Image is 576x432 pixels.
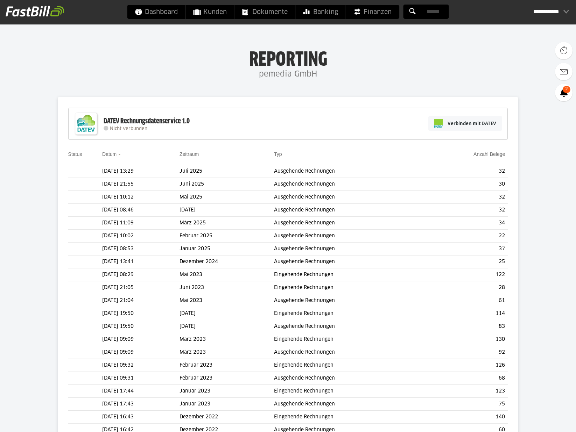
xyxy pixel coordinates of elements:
td: Ausgehende Rechnungen [274,217,423,230]
td: Eingehende Rechnungen [274,307,423,320]
a: Dokumente [235,5,295,19]
td: [DATE] [180,307,274,320]
span: Dokumente [243,5,288,19]
td: [DATE] [180,320,274,333]
td: [DATE] 13:29 [102,165,180,178]
td: [DATE] 09:09 [102,346,180,359]
td: [DATE] 08:46 [102,204,180,217]
span: Finanzen [354,5,392,19]
span: Nicht verbunden [110,127,147,131]
img: sort_desc.gif [118,154,122,155]
td: 22 [423,230,508,243]
td: [DATE] 09:09 [102,333,180,346]
iframe: Öffnet ein Widget, in dem Sie weitere Informationen finden [521,411,569,429]
td: März 2023 [180,333,274,346]
td: Eingehende Rechnungen [274,411,423,424]
td: Ausgehende Rechnungen [274,255,423,268]
a: 2 [555,84,573,101]
td: [DATE] 16:43 [102,411,180,424]
td: Januar 2025 [180,243,274,255]
td: Eingehende Rechnungen [274,359,423,372]
td: März 2023 [180,346,274,359]
td: 34 [423,217,508,230]
a: Verbinden mit DATEV [428,116,502,131]
td: Januar 2023 [180,398,274,411]
img: pi-datev-logo-farbig-24.svg [434,119,443,128]
td: [DATE] 17:43 [102,398,180,411]
td: [DATE] 09:32 [102,359,180,372]
td: Januar 2023 [180,385,274,398]
td: Dezember 2024 [180,255,274,268]
td: 92 [423,346,508,359]
td: [DATE] [180,204,274,217]
td: [DATE] 08:29 [102,268,180,281]
td: 25 [423,255,508,268]
td: [DATE] 19:50 [102,320,180,333]
td: [DATE] 10:02 [102,230,180,243]
td: Mai 2023 [180,294,274,307]
td: Ausgehende Rechnungen [274,230,423,243]
td: Ausgehende Rechnungen [274,165,423,178]
td: [DATE] 11:09 [102,217,180,230]
a: Dashboard [127,5,185,19]
td: Februar 2023 [180,372,274,385]
span: Verbinden mit DATEV [448,120,496,127]
td: Ausgehende Rechnungen [274,178,423,191]
td: Ausgehende Rechnungen [274,398,423,411]
td: [DATE] 10:12 [102,191,180,204]
td: 122 [423,268,508,281]
td: [DATE] 09:31 [102,372,180,385]
a: Zeitraum [180,151,199,157]
td: 140 [423,411,508,424]
h1: Reporting [70,49,506,67]
a: Anzahl Belege [473,151,505,157]
td: Eingehende Rechnungen [274,385,423,398]
a: Status [68,151,82,157]
img: DATEV-Datenservice Logo [72,110,100,138]
a: Datum [102,151,117,157]
img: fastbill_logo_white.png [6,6,64,17]
td: Dezember 2022 [180,411,274,424]
td: 123 [423,385,508,398]
td: 28 [423,281,508,294]
a: Kunden [186,5,234,19]
td: Eingehende Rechnungen [274,281,423,294]
td: Februar 2025 [180,230,274,243]
td: 126 [423,359,508,372]
a: Typ [274,151,282,157]
td: März 2025 [180,217,274,230]
td: Eingehende Rechnungen [274,333,423,346]
td: Ausgehende Rechnungen [274,204,423,217]
td: 32 [423,191,508,204]
td: 68 [423,372,508,385]
td: Ausgehende Rechnungen [274,372,423,385]
td: [DATE] 21:04 [102,294,180,307]
td: [DATE] 17:44 [102,385,180,398]
td: Juni 2025 [180,178,274,191]
td: 32 [423,204,508,217]
span: Kunden [194,5,227,19]
a: Banking [296,5,346,19]
td: 130 [423,333,508,346]
span: Banking [303,5,338,19]
td: Juli 2025 [180,165,274,178]
td: [DATE] 21:55 [102,178,180,191]
span: 2 [563,86,570,93]
td: 75 [423,398,508,411]
td: Mai 2023 [180,268,274,281]
td: Ausgehende Rechnungen [274,320,423,333]
td: [DATE] 13:41 [102,255,180,268]
td: [DATE] 21:05 [102,281,180,294]
td: Ausgehende Rechnungen [274,191,423,204]
td: Ausgehende Rechnungen [274,346,423,359]
td: 32 [423,165,508,178]
td: Eingehende Rechnungen [274,268,423,281]
td: Mai 2025 [180,191,274,204]
td: 30 [423,178,508,191]
a: Finanzen [346,5,399,19]
td: Juni 2023 [180,281,274,294]
td: 114 [423,307,508,320]
td: 83 [423,320,508,333]
td: [DATE] 08:53 [102,243,180,255]
span: Dashboard [135,5,178,19]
